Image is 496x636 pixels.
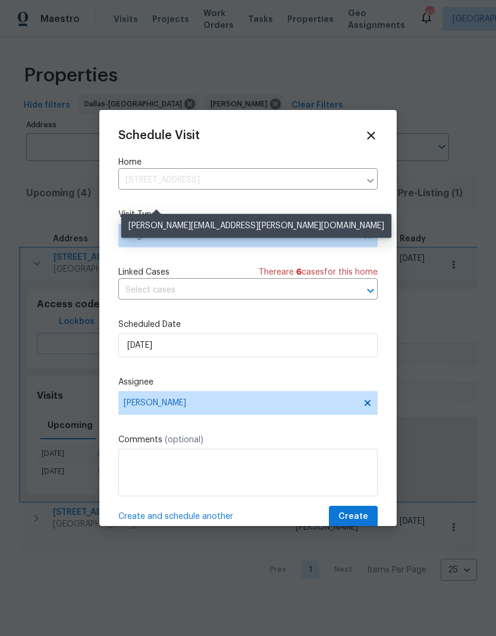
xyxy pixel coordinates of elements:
label: Comments [118,434,378,446]
input: Select cases [118,281,344,300]
div: [PERSON_NAME][EMAIL_ADDRESS][PERSON_NAME][DOMAIN_NAME] [121,214,391,238]
span: 6 [296,268,302,276]
button: Create [329,506,378,528]
span: Create and schedule another [118,511,233,522]
input: M/D/YYYY [118,333,378,357]
span: There are case s for this home [259,266,378,278]
span: (optional) [165,436,203,444]
label: Assignee [118,376,378,388]
label: Scheduled Date [118,319,378,330]
button: Open [362,282,379,299]
label: Home [118,156,378,168]
span: Schedule Visit [118,130,200,141]
span: Close [365,129,378,142]
span: [PERSON_NAME] [124,398,357,408]
span: Linked Cases [118,266,169,278]
span: Create [338,509,368,524]
label: Visit Type [118,209,378,221]
input: Enter in an address [118,171,360,190]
